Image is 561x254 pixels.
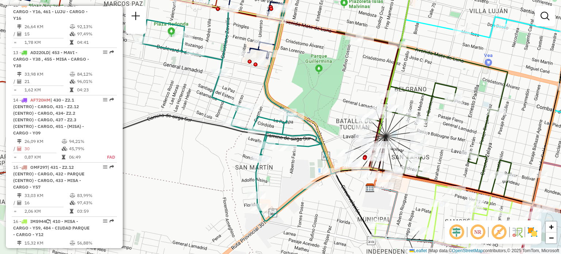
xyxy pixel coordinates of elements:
i: Distância Total [17,24,22,29]
td: = [13,86,17,94]
td: 04:41 [77,39,114,46]
td: 2,06 KM [24,208,69,215]
span: | [428,248,429,253]
span: | 453 - MAVI - CARGO - Y38 , 455 - MISA - CARGO - Y38 [13,50,89,68]
a: Zoom out [546,232,557,243]
img: Exibir/Ocultar setores [527,226,538,238]
i: % de utilização do peso [70,193,75,198]
i: % de utilização do peso [70,241,75,245]
td: 97,49% [77,30,114,38]
span: 16 - [13,219,89,237]
span: Exibir rótulo [490,223,508,241]
td: 56,88% [77,239,114,247]
td: / [13,78,17,85]
span: | 410 - MISA - CARGO - Y59, 484 - CIUDAD PARQUE - CARGO - Y12 [13,219,89,237]
i: Distância Total [17,139,22,144]
i: % de utilização da cubagem [70,201,75,205]
i: Distância Total [17,72,22,76]
span: Ocultar NR [469,223,486,241]
em: Opções [103,165,107,169]
td: 15,32 KM [24,239,69,247]
td: 21 [24,78,69,85]
td: 33,98 KM [24,71,69,78]
span: AF720HM [30,97,50,103]
span: OMF297 [30,164,47,170]
em: Rota exportada [110,50,114,54]
i: Total de Atividades [17,201,22,205]
i: Tempo total em rota [70,209,73,213]
div: Map data © contributors,© 2025 TomTom, Microsoft [408,248,561,254]
td: 96,01% [77,78,114,85]
i: Tempo total em rota [62,155,65,159]
i: Total de Atividades [17,147,22,151]
td: 14 [24,247,69,254]
td: 1,78 KM [24,39,69,46]
img: Fluxo de ruas [511,226,523,238]
td: 04:23 [77,86,114,94]
td: 92,13% [77,23,114,30]
span: − [549,233,554,242]
em: Opções [103,98,107,102]
td: 26,09 KM [24,138,61,145]
td: 0,87 KM [24,153,61,161]
i: % de utilização do peso [62,139,67,144]
td: / [13,30,17,38]
td: / [13,199,17,206]
td: 94,21% [69,138,99,145]
span: | 460 - MISA - CARGO - Y16, 461 - LUJU - CARGO - Y16 [13,2,88,21]
span: AD220LD [30,50,49,55]
td: 30 [24,145,61,152]
a: Leaflet [409,248,427,253]
td: FAD [99,153,115,161]
a: Zoom in [546,221,557,232]
em: Opções [103,219,107,223]
td: 33,03 KM [24,192,69,199]
i: % de utilização do peso [70,72,75,76]
span: 15 - [13,164,84,190]
span: AA199UA [30,2,50,8]
td: = [13,208,17,215]
i: Distância Total [17,193,22,198]
i: Total de Atividades [17,79,22,84]
span: 13 - [13,50,89,68]
i: Total de Atividades [17,32,22,36]
span: | 430 - Z2.1 (CENTRO) - CARGO, 431 - Z2.12 (CENTRO) - CARGO, 434- Z2.2 (CENTRO) - CARGO, 437 - Z2... [13,97,84,136]
i: Veículo já utilizado nesta sessão [46,219,50,224]
em: Rota exportada [110,165,114,169]
i: % de utilização do peso [70,24,75,29]
em: Opções [103,50,107,54]
td: = [13,153,17,161]
td: 66,19% [77,247,114,254]
td: 84,12% [77,71,114,78]
img: SAZ AR Tucuman [365,183,375,193]
em: Rota exportada [110,98,114,102]
td: 06:49 [69,153,99,161]
i: % de utilização da cubagem [62,147,67,151]
td: 1,62 KM [24,86,69,94]
i: % de utilização da cubagem [70,32,75,36]
td: 03:59 [77,208,114,215]
span: | 431 - Z2.12 (CENTRO) - CARGO, 432 - PARQUE (CENTRO) - CARGO, 433 - MISA - CARGO - Y57 [13,164,84,190]
td: = [13,39,17,46]
em: Rota exportada [110,219,114,223]
td: 45,79% [69,145,99,152]
i: Distância Total [17,241,22,245]
span: IMS944 [30,219,46,224]
i: % de utilização da cubagem [70,248,75,253]
a: Exibir filtros [538,9,552,23]
span: 12 - [13,2,88,21]
a: OpenStreetMap [452,248,483,253]
span: Ocultar deslocamento [448,223,465,241]
i: Tempo total em rota [70,40,73,45]
td: 15 [24,30,69,38]
a: Nova sessão e pesquisa [129,9,143,25]
td: / [13,247,17,254]
span: + [549,222,554,231]
td: 83,99% [77,192,114,199]
i: Total de Atividades [17,248,22,253]
i: % de utilização da cubagem [70,79,75,84]
i: Tempo total em rota [70,88,73,92]
td: 16 [24,199,69,206]
td: 97,43% [77,199,114,206]
td: / [13,145,17,152]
